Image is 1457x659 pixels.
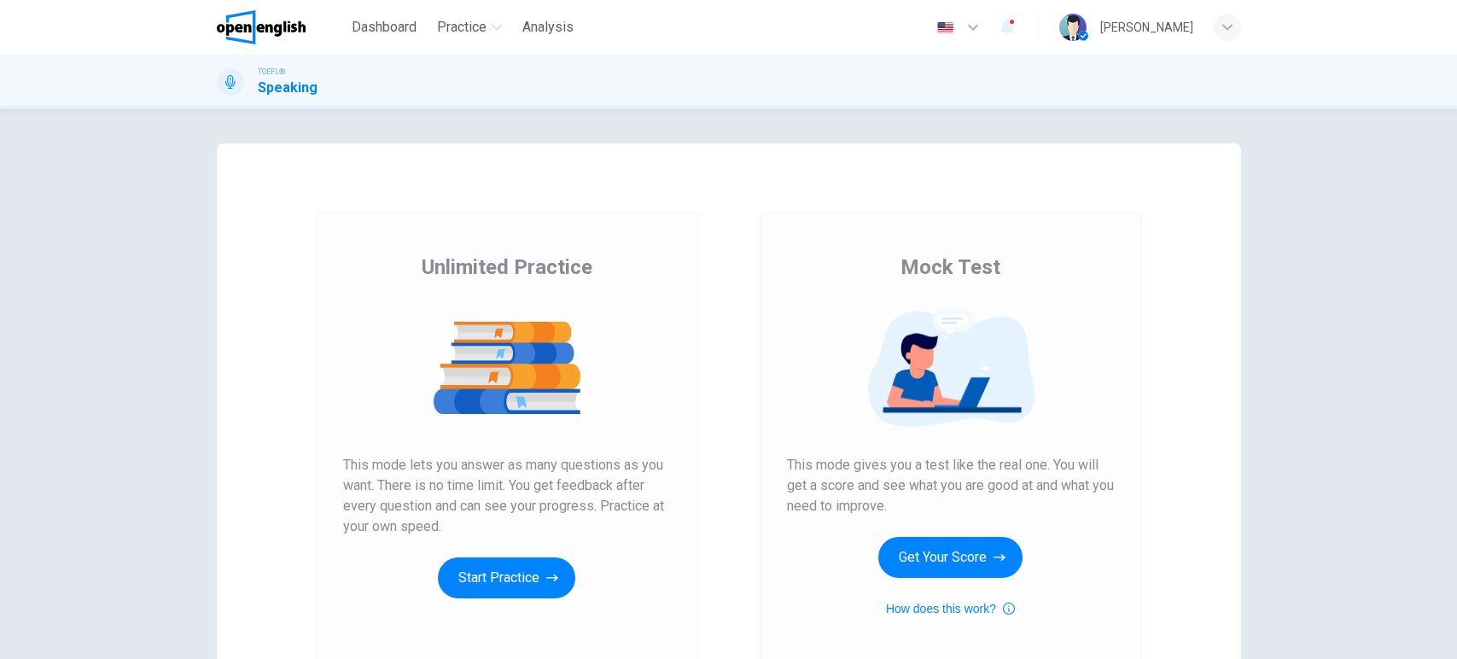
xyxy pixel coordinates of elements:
[258,66,285,78] span: TOEFL®
[1100,17,1193,38] div: [PERSON_NAME]
[430,12,509,43] button: Practice
[217,10,346,44] a: OpenEnglish logo
[1059,14,1087,41] img: Profile picture
[422,254,592,281] span: Unlimited Practice
[352,17,417,38] span: Dashboard
[438,557,575,598] button: Start Practice
[258,78,318,98] h1: Speaking
[935,21,956,34] img: en
[437,17,487,38] span: Practice
[522,17,574,38] span: Analysis
[886,598,1015,619] button: How does this work?
[787,455,1115,516] span: This mode gives you a test like the real one. You will get a score and see what you are good at a...
[343,455,671,537] span: This mode lets you answer as many questions as you want. There is no time limit. You get feedback...
[878,537,1023,578] button: Get Your Score
[217,10,306,44] img: OpenEnglish logo
[516,12,580,43] button: Analysis
[345,12,423,43] button: Dashboard
[900,254,1000,281] span: Mock Test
